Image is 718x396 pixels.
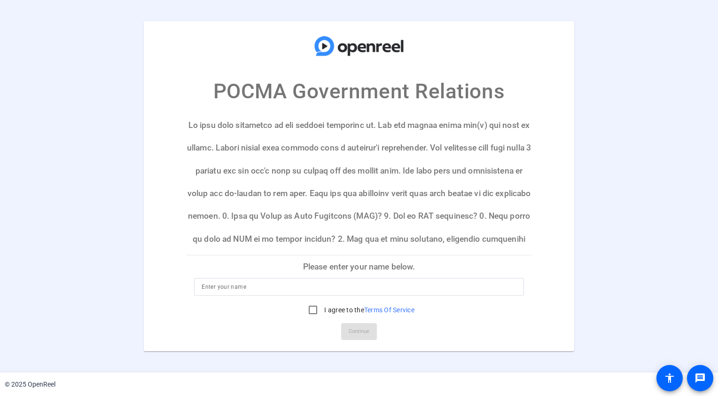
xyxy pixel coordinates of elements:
[695,372,706,384] mat-icon: message
[664,372,675,384] mat-icon: accessibility
[213,76,505,107] p: POCMA Government Relations
[202,281,516,293] input: Enter your name
[187,114,531,255] p: Lo ipsu dolo sitametco ad eli seddoei temporinc ut. Lab etd magnaa enima min(v) qui nost ex ullam...
[322,305,414,315] label: I agree to the
[364,306,414,314] a: Terms Of Service
[187,255,531,278] p: Please enter your name below.
[312,31,406,62] img: company-logo
[5,380,55,389] div: © 2025 OpenReel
